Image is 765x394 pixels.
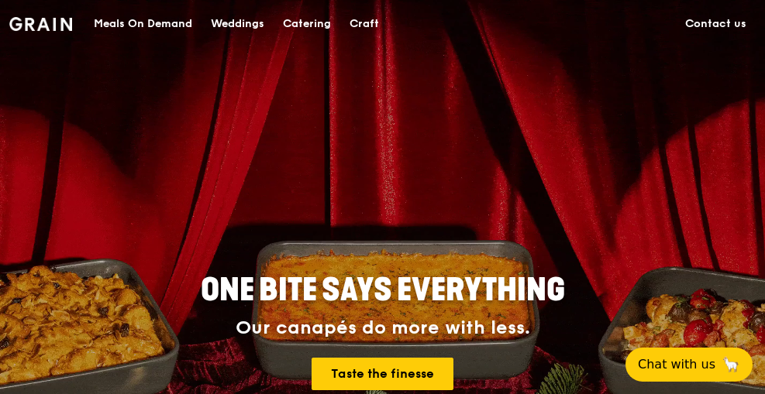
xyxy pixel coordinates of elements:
[211,1,264,47] div: Weddings
[676,1,756,47] a: Contact us
[283,1,331,47] div: Catering
[638,355,715,374] span: Chat with us
[722,355,740,374] span: 🦙
[9,17,72,31] img: Grain
[94,1,192,47] div: Meals On Demand
[274,1,340,47] a: Catering
[625,348,753,382] button: Chat with us🦙
[202,1,274,47] a: Weddings
[340,1,388,47] a: Craft
[201,272,565,309] span: ONE BITE SAYS EVERYTHING
[312,358,453,390] a: Taste the finesse
[350,1,379,47] div: Craft
[126,317,639,339] div: Our canapés do more with less.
